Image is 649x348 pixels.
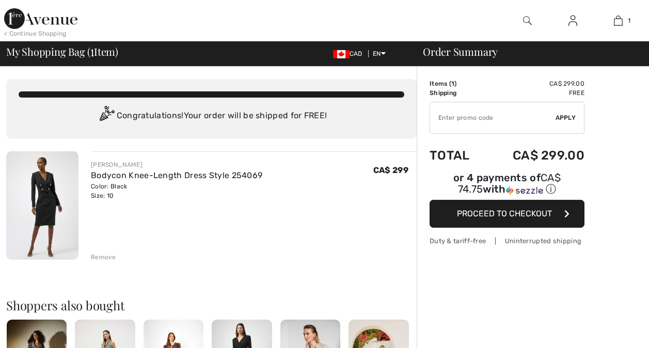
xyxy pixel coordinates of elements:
img: Sezzle [506,186,543,195]
span: 1 [628,16,630,25]
span: CAD [333,50,367,57]
div: Congratulations! Your order will be shipped for FREE! [19,106,404,126]
a: Bodycon Knee-Length Dress Style 254069 [91,170,262,180]
td: Total [430,138,485,173]
img: My Info [568,14,577,27]
button: Proceed to Checkout [430,200,584,228]
h2: Shoppers also bought [6,299,417,311]
a: 1 [596,14,640,27]
img: My Bag [614,14,623,27]
img: search the website [523,14,532,27]
span: Apply [556,113,576,122]
div: Remove [91,252,116,262]
span: CA$ 299 [373,165,408,175]
span: EN [373,50,386,57]
span: CA$ 74.75 [458,171,561,195]
input: Promo code [430,102,556,133]
td: Shipping [430,88,485,98]
div: or 4 payments of with [430,173,584,196]
span: 1 [451,80,454,87]
div: [PERSON_NAME] [91,160,262,169]
div: < Continue Shopping [4,29,67,38]
div: Color: Black Size: 10 [91,182,262,200]
td: Items ( ) [430,79,485,88]
td: CA$ 299.00 [485,138,584,173]
a: Sign In [560,14,585,27]
td: Free [485,88,584,98]
span: 1 [90,44,94,57]
img: Bodycon Knee-Length Dress Style 254069 [6,151,78,260]
td: CA$ 299.00 [485,79,584,88]
img: Congratulation2.svg [96,106,117,126]
span: My Shopping Bag ( Item) [6,46,118,57]
div: or 4 payments ofCA$ 74.75withSezzle Click to learn more about Sezzle [430,173,584,200]
div: Duty & tariff-free | Uninterrupted shipping [430,236,584,246]
img: 1ère Avenue [4,8,77,29]
span: Proceed to Checkout [457,209,552,218]
img: Canadian Dollar [333,50,350,58]
div: Order Summary [410,46,643,57]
